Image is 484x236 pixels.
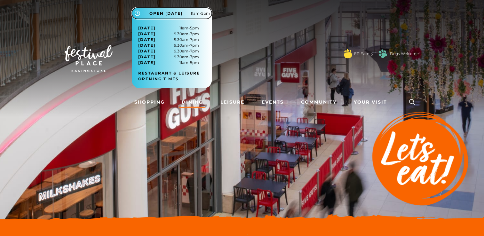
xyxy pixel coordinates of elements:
[138,70,210,82] a: Restaurant & Leisure opening times
[65,45,113,72] img: Festival Place Logo
[354,51,373,57] a: FP Family
[354,99,387,106] span: Your Visit
[179,96,206,108] a: Dining
[132,96,167,108] a: Shopping
[298,96,339,108] a: Community
[351,96,393,108] a: Your Visit
[138,43,155,48] span: [DATE]
[138,60,199,66] span: 11am-5pm
[138,60,155,66] span: [DATE]
[390,51,420,57] a: Dogs Welcome!
[138,48,199,54] span: 9.30am-7pm
[138,25,199,31] span: 11am-5pm
[138,37,199,43] span: 9.30am-7pm
[218,96,247,108] a: Leisure
[138,31,199,37] span: 9.30am-7pm
[149,11,183,16] span: Open [DATE]
[138,54,155,60] span: [DATE]
[138,54,199,60] span: 9.30am-7pm
[259,96,286,108] a: Events
[191,11,210,16] span: 11am-5pm
[138,43,199,48] span: 9.30am-7pm
[138,31,155,37] span: [DATE]
[138,25,155,31] span: [DATE]
[132,8,212,19] button: Open [DATE] 11am-5pm
[138,48,155,54] span: [DATE]
[138,37,155,43] span: [DATE]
